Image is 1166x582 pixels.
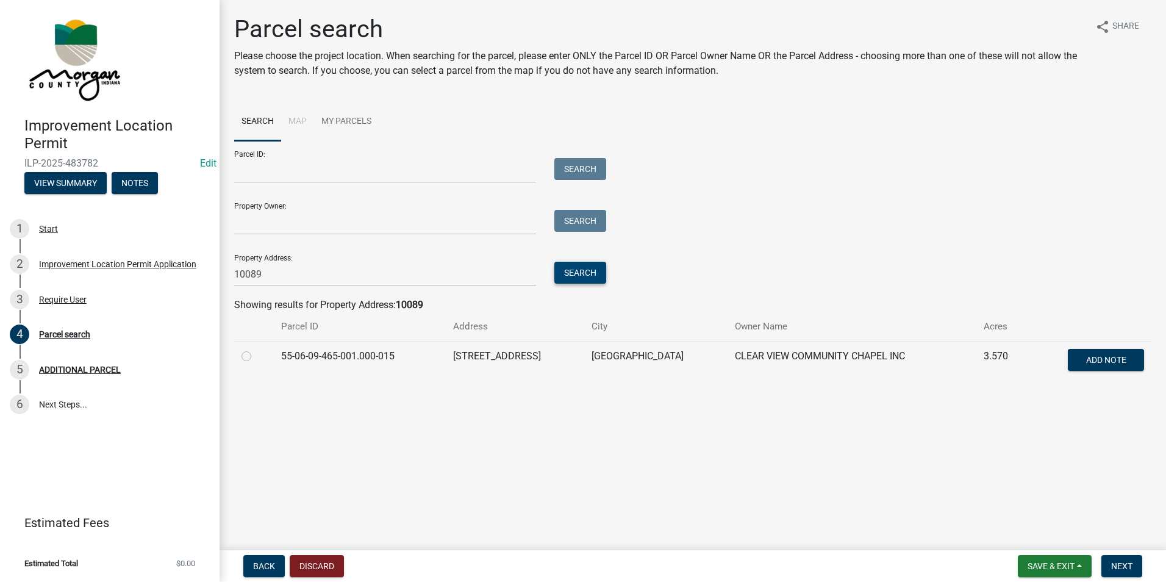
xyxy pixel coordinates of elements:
span: ILP-2025-483782 [24,157,195,169]
div: 5 [10,360,29,379]
button: Next [1101,555,1142,577]
button: Back [243,555,285,577]
td: CLEAR VIEW COMMUNITY CHAPEL INC [728,341,976,381]
a: Edit [200,157,216,169]
span: Add Note [1086,354,1126,364]
wm-modal-confirm: Summary [24,179,107,189]
i: share [1095,20,1110,34]
div: Parcel search [39,330,90,339]
span: $0.00 [176,559,195,567]
th: Acres [976,312,1029,341]
button: Search [554,158,606,180]
div: Improvement Location Permit Application [39,260,196,268]
span: Share [1112,20,1139,34]
p: Please choose the project location. When searching for the parcel, please enter ONLY the Parcel I... [234,49,1086,78]
button: Add Note [1068,349,1144,371]
span: Back [253,561,275,571]
img: Morgan County, Indiana [24,13,123,104]
button: Notes [112,172,158,194]
span: Estimated Total [24,559,78,567]
th: Parcel ID [274,312,446,341]
th: City [584,312,728,341]
div: Showing results for Property Address: [234,298,1151,312]
div: 4 [10,325,29,344]
button: Save & Exit [1018,555,1092,577]
div: 3 [10,290,29,309]
span: Save & Exit [1028,561,1075,571]
td: [GEOGRAPHIC_DATA] [584,341,728,381]
a: Estimated Fees [10,511,200,535]
h4: Improvement Location Permit [24,117,210,153]
a: Search [234,102,281,142]
button: shareShare [1086,15,1149,38]
th: Owner Name [728,312,976,341]
button: Search [554,210,606,232]
a: My Parcels [314,102,379,142]
button: View Summary [24,172,107,194]
div: 2 [10,254,29,274]
div: Require User [39,295,87,304]
div: ADDITIONAL PARCEL [39,365,121,374]
td: 55-06-09-465-001.000-015 [274,341,446,381]
h1: Parcel search [234,15,1086,44]
button: Discard [290,555,344,577]
span: Next [1111,561,1132,571]
div: 1 [10,219,29,239]
button: Search [554,262,606,284]
div: Start [39,225,58,233]
td: 3.570 [976,341,1029,381]
wm-modal-confirm: Edit Application Number [200,157,216,169]
div: 6 [10,395,29,414]
th: Address [446,312,584,341]
strong: 10089 [396,299,423,311]
td: [STREET_ADDRESS] [446,341,584,381]
wm-modal-confirm: Notes [112,179,158,189]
